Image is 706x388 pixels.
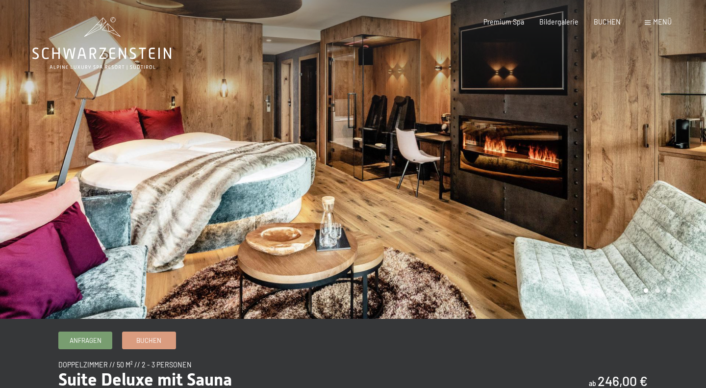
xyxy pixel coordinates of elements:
[123,332,176,348] a: Buchen
[539,18,579,26] a: Bildergalerie
[483,18,524,26] a: Premium Spa
[653,18,672,26] span: Menü
[58,361,192,369] span: Doppelzimmer // 50 m² // 2 - 3 Personen
[70,336,101,345] span: Anfragen
[59,332,112,348] a: Anfragen
[594,18,621,26] a: BUCHEN
[589,379,596,388] span: ab
[136,336,161,345] span: Buchen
